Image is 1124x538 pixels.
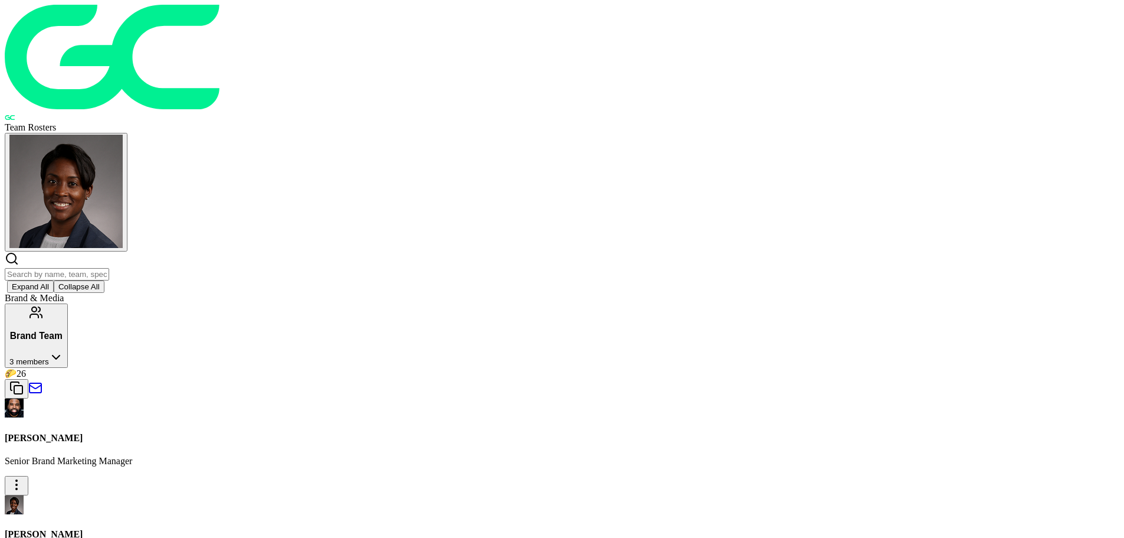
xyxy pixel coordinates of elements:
button: Expand All [7,281,54,293]
a: Send email [28,387,42,397]
p: Senior Brand Marketing Manager [5,456,1119,467]
span: 26 [17,369,26,379]
input: Search by name, team, specialty, or title... [5,268,109,281]
span: 3 members [9,357,49,366]
span: taco [5,369,17,379]
button: Copy email addresses [5,379,28,399]
h4: [PERSON_NAME] [5,433,1119,444]
span: Team Rosters [5,122,56,132]
h3: Brand Team [9,331,63,341]
span: Brand & Media [5,293,64,303]
button: Brand Team3 members [5,304,68,368]
button: Collapse All [54,281,104,293]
